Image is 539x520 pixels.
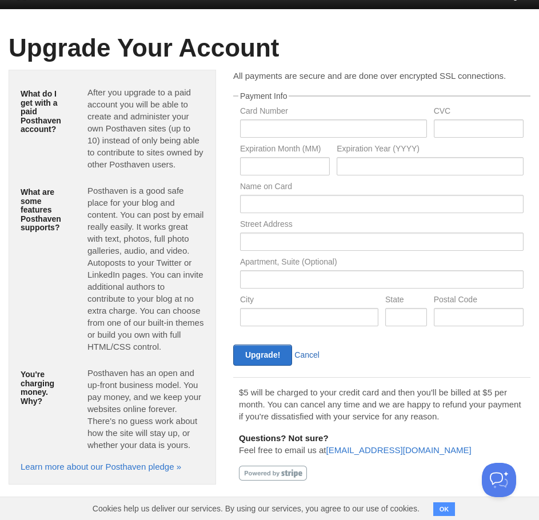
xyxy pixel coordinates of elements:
b: Questions? Not sure? [239,433,329,443]
label: Name on Card [240,182,524,193]
p: Posthaven has an open and up-front business model. You pay money, and we keep your websites onlin... [87,367,204,451]
label: Street Address [240,220,524,231]
iframe: Help Scout Beacon - Open [482,463,516,497]
p: After you upgrade to a paid account you will be able to create and administer your own Posthaven ... [87,86,204,170]
p: $5 will be charged to your credit card and then you'll be billed at $5 per month. You can cancel ... [239,386,525,422]
h5: What are some features Posthaven supports? [21,188,70,232]
label: Card Number [240,107,427,118]
input: Upgrade! [233,345,292,366]
button: OK [433,502,456,516]
label: Expiration Year (YYYY) [337,145,524,155]
label: CVC [434,107,524,118]
label: City [240,295,378,306]
label: Postal Code [434,295,524,306]
label: Expiration Month (MM) [240,145,330,155]
h5: You're charging money. Why? [21,370,70,406]
p: All payments are secure and are done over encrypted SSL connections. [233,70,530,82]
label: State [385,295,427,306]
h1: Upgrade Your Account [9,34,530,62]
a: Cancel [294,350,320,359]
h5: What do I get with a paid Posthaven account? [21,90,70,134]
legend: Payment Info [238,92,289,100]
p: Feel free to email us at [239,432,525,456]
span: Cookies help us deliver our services. By using our services, you agree to our use of cookies. [81,497,431,520]
a: [EMAIL_ADDRESS][DOMAIN_NAME] [326,445,472,455]
p: Posthaven is a good safe place for your blog and content. You can post by email really easily. It... [87,185,204,353]
a: Learn more about our Posthaven pledge » [21,462,181,471]
label: Apartment, Suite (Optional) [240,258,524,269]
